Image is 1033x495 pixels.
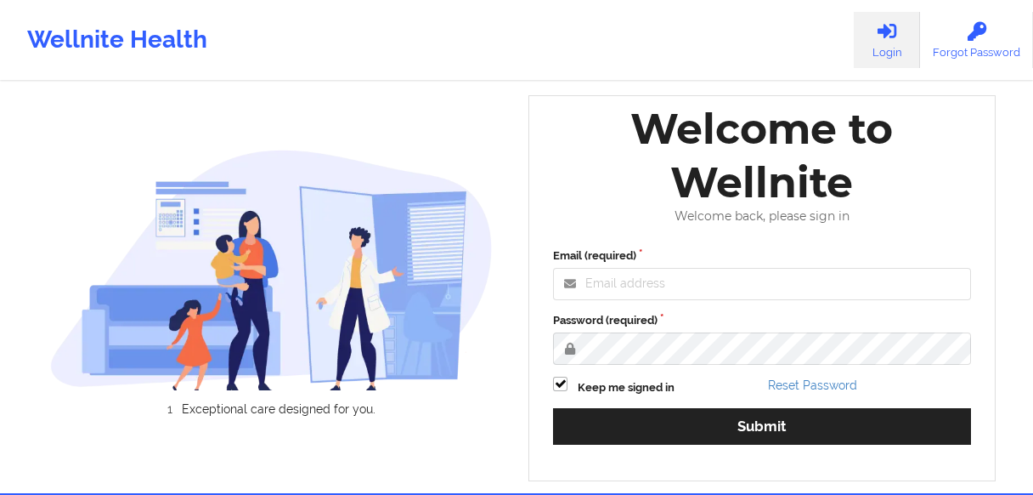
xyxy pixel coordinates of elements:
a: Login [854,12,920,68]
a: Reset Password [768,378,857,392]
li: Exceptional care designed for you. [65,402,493,416]
label: Password (required) [553,312,971,329]
img: wellnite-auth-hero_200.c722682e.png [50,149,494,390]
button: Submit [553,408,971,445]
a: Forgot Password [920,12,1033,68]
label: Keep me signed in [578,379,675,396]
input: Email address [553,268,971,300]
label: Email (required) [553,247,971,265]
div: Welcome back, please sign in [541,209,983,224]
div: Welcome to Wellnite [541,102,983,209]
